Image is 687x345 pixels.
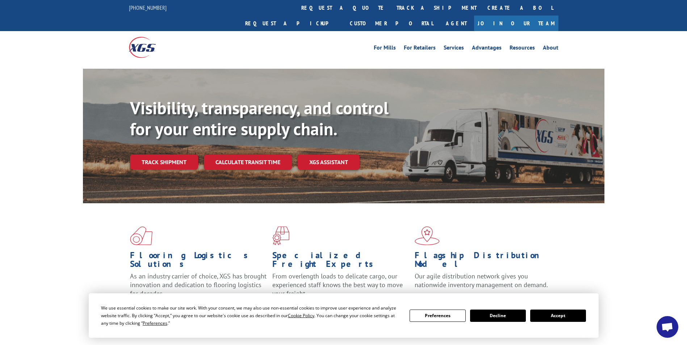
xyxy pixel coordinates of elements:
[89,293,599,338] div: Cookie Consent Prompt
[240,16,344,31] a: Request a pickup
[130,154,198,170] a: Track shipment
[439,16,474,31] a: Agent
[130,251,267,272] h1: Flooring Logistics Solutions
[404,45,436,53] a: For Retailers
[101,304,401,327] div: We use essential cookies to make our site work. With your consent, we may also use non-essential ...
[543,45,558,53] a: About
[510,45,535,53] a: Resources
[288,312,314,319] span: Cookie Policy
[415,251,552,272] h1: Flagship Distribution Model
[130,97,389,140] b: Visibility, transparency, and control for your entire supply chain.
[530,310,586,322] button: Accept
[474,16,558,31] a: Join Our Team
[657,316,678,338] div: Open chat
[272,251,409,272] h1: Specialized Freight Experts
[472,45,502,53] a: Advantages
[444,45,464,53] a: Services
[204,154,292,170] a: Calculate transit time
[470,310,526,322] button: Decline
[130,226,152,245] img: xgs-icon-total-supply-chain-intelligence-red
[410,310,465,322] button: Preferences
[415,272,548,289] span: Our agile distribution network gives you nationwide inventory management on demand.
[415,226,440,245] img: xgs-icon-flagship-distribution-model-red
[344,16,439,31] a: Customer Portal
[272,226,289,245] img: xgs-icon-focused-on-flooring-red
[298,154,360,170] a: XGS ASSISTANT
[272,272,409,304] p: From overlength loads to delicate cargo, our experienced staff knows the best way to move your fr...
[130,272,267,298] span: As an industry carrier of choice, XGS has brought innovation and dedication to flooring logistics...
[129,4,167,11] a: [PHONE_NUMBER]
[374,45,396,53] a: For Mills
[143,320,167,326] span: Preferences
